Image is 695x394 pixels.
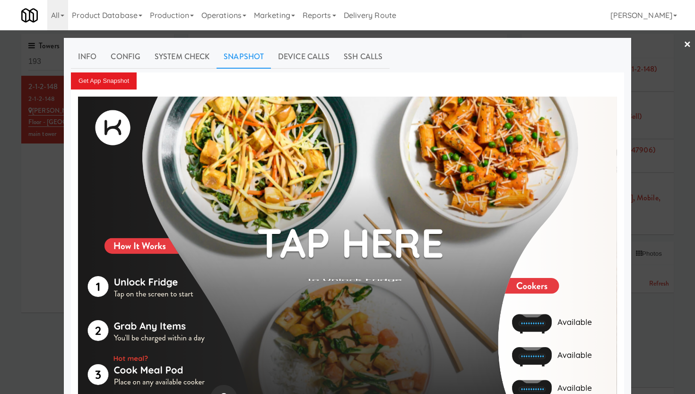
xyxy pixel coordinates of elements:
button: Get App Snapshot [71,72,137,90]
a: SSH Calls [337,45,390,69]
a: Info [71,45,104,69]
a: Snapshot [217,45,271,69]
a: Device Calls [271,45,337,69]
a: System Check [148,45,217,69]
a: × [684,30,691,60]
img: Micromart [21,7,38,24]
a: Config [104,45,148,69]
